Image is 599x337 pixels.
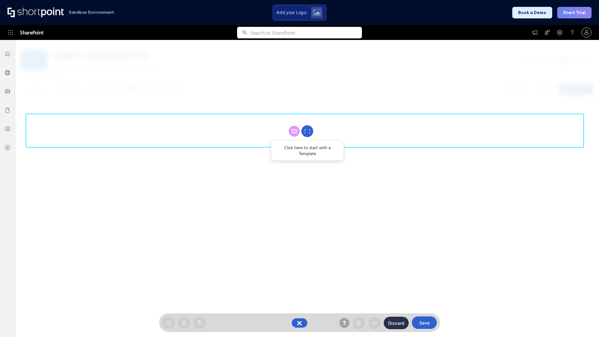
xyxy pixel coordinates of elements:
[412,316,437,329] button: Save
[20,25,43,40] span: SharePoint
[250,27,362,38] input: Search in SharePoint
[487,265,599,337] iframe: Chat Widget
[276,10,307,15] span: Add your Logo:
[557,7,592,18] button: Start Trial
[512,7,552,18] button: Book a Demo
[69,11,114,14] h1: Sandbox Environment
[384,317,409,329] button: Discard
[313,9,321,16] img: Upload logo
